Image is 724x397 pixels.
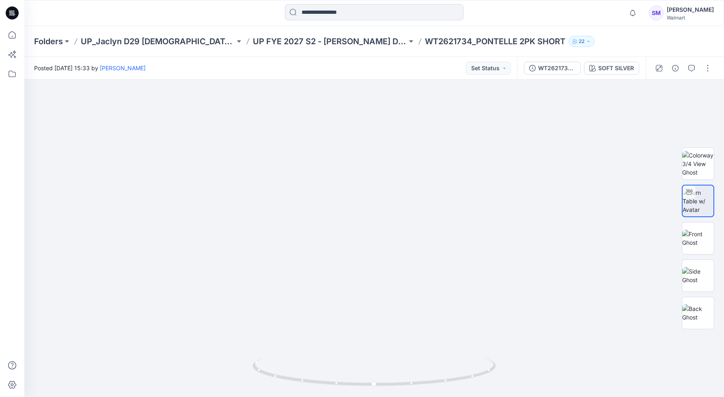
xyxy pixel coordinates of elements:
div: SM [649,6,664,20]
a: [PERSON_NAME] [100,65,146,71]
div: [PERSON_NAME] [667,5,714,15]
img: Side Ghost [682,267,714,284]
img: eyJhbGciOiJIUzI1NiIsImtpZCI6IjAiLCJzbHQiOiJzZXMiLCJ0eXAiOiJKV1QifQ.eyJkYXRhIjp7InR5cGUiOiJzdG9yYW... [147,11,601,397]
img: Back Ghost [682,304,714,321]
div: SOFT SILVER [598,64,634,73]
p: 22 [579,37,584,46]
p: WT2621734_PONTELLE 2PK SHORT [425,36,565,47]
button: WT2621734_ADM_PONTELLE 2PK SHORT [524,62,581,75]
img: Front Ghost [682,230,714,247]
div: Walmart [667,15,714,21]
button: 22 [569,36,595,47]
button: Details [669,62,682,75]
a: Folders [34,36,63,47]
div: WT2621734_ADM_PONTELLE 2PK SHORT [538,64,575,73]
a: UP FYE 2027 S2 - [PERSON_NAME] D29 [DEMOGRAPHIC_DATA] Sleepwear [253,36,407,47]
button: SOFT SILVER [584,62,639,75]
img: Colorway 3/4 View Ghost [682,151,714,177]
span: Posted [DATE] 15:33 by [34,64,146,72]
a: UP_Jaclyn D29 [DEMOGRAPHIC_DATA] Sleep [81,36,235,47]
img: Turn Table w/ Avatar [683,188,713,214]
